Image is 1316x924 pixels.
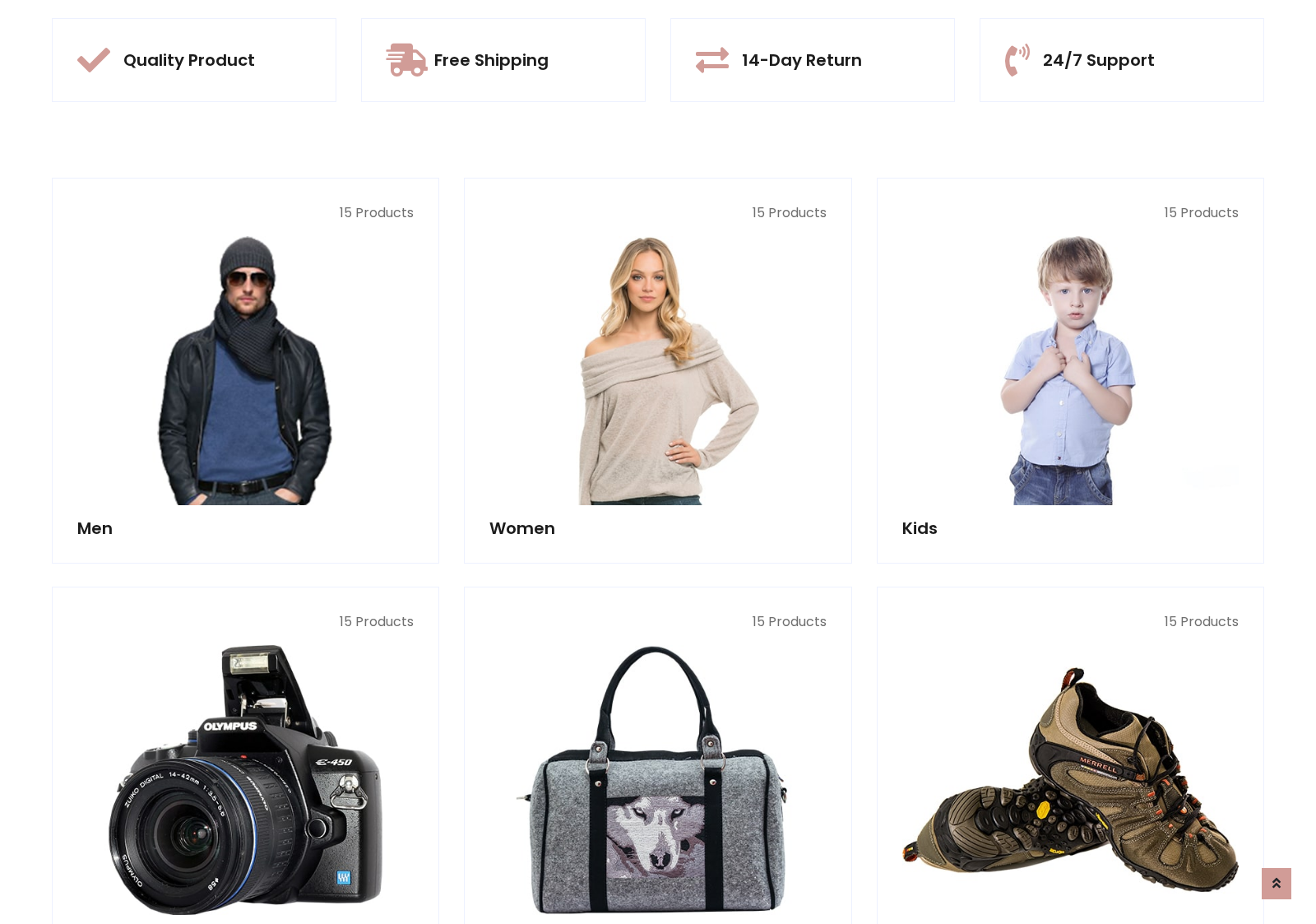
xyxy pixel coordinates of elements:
[489,612,826,632] p: 15 Products
[123,50,255,70] h5: Quality Product
[77,203,414,223] p: 15 Products
[902,203,1239,223] p: 15 Products
[489,518,826,538] h5: Women
[1043,50,1155,70] h5: 24/7 Support
[77,518,414,538] h5: Men
[489,203,826,223] p: 15 Products
[742,50,862,70] h5: 14-Day Return
[77,612,414,632] p: 15 Products
[902,612,1239,632] p: 15 Products
[434,50,549,70] h5: Free Shipping
[902,518,1239,538] h5: Kids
